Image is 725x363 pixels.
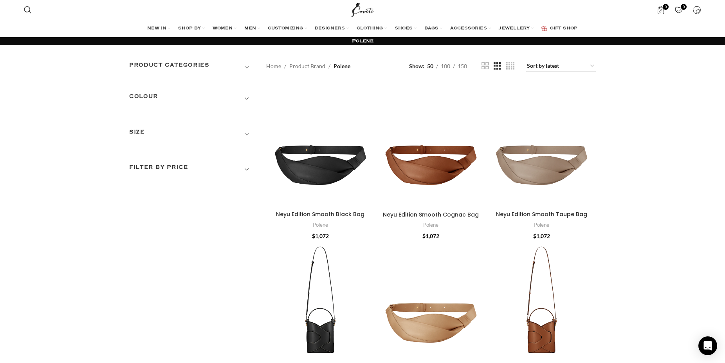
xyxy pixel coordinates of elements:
[698,336,717,355] div: Open Intercom Messenger
[550,25,577,32] span: GIFT SHOP
[533,233,550,239] bdi: 1,072
[312,233,315,239] span: $
[423,221,438,229] a: Polene
[671,2,687,18] a: 0
[541,26,547,31] img: GiftBag
[129,163,254,176] h3: Filter by price
[268,25,303,32] span: CUSTOMIZING
[350,6,376,13] a: Site logo
[671,2,687,18] div: My Wishlist
[20,21,705,36] div: Main navigation
[315,21,349,36] a: DESIGNERS
[213,21,236,36] a: WOMEN
[533,233,536,239] span: $
[357,25,383,32] span: CLOTHING
[244,25,256,32] span: MEN
[653,2,669,18] a: 0
[422,233,426,239] span: $
[541,21,577,36] a: GIFT SHOP
[499,21,534,36] a: JEWELLERY
[422,233,439,239] bdi: 1,072
[129,92,254,105] h3: COLOUR
[395,25,413,32] span: SHOES
[213,25,233,32] span: WOMEN
[499,25,530,32] span: JEWELLERY
[147,21,170,36] a: NEW IN
[395,21,417,36] a: SHOES
[487,83,596,207] a: Neyu Edition Smooth Taupe Bag
[357,21,387,36] a: CLOTHING
[129,61,254,74] h3: Product categories
[178,21,205,36] a: SHOP BY
[313,221,328,229] a: Polene
[178,25,201,32] span: SHOP BY
[681,4,687,10] span: 0
[276,210,364,218] a: Neyu Edition Smooth Black Bag
[450,25,487,32] span: ACCESSORIES
[663,4,669,10] span: 0
[20,2,36,18] a: Search
[424,25,438,32] span: BAGS
[450,21,491,36] a: ACCESSORIES
[424,21,442,36] a: BAGS
[129,128,254,141] h3: SIZE
[312,233,329,239] bdi: 1,072
[496,210,587,218] a: Neyu Edition Smooth Taupe Bag
[244,21,260,36] a: MEN
[147,25,166,32] span: NEW IN
[266,83,375,207] a: Neyu Edition Smooth Black Bag
[383,211,479,219] a: Neyu Edition Smooth Cognac Bag
[268,21,307,36] a: CUSTOMIZING
[315,25,345,32] span: DESIGNERS
[534,221,549,229] a: Polene
[377,83,485,208] a: Neyu Edition Smooth Cognac Bag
